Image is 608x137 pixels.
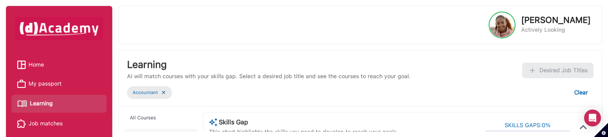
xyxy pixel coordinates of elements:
[15,17,103,40] img: dAcademy
[584,110,601,126] div: Open Intercom Messenger
[209,118,398,126] h3: Skills Gap
[17,79,101,89] a: My passport iconMy passport
[127,59,411,71] h3: Learning
[209,118,217,126] img: AI Course Suggestion
[528,66,537,75] img: add icon
[17,60,101,70] a: Home iconHome
[17,98,27,110] img: Learning icon
[490,13,514,37] img: Profile
[594,123,608,137] button: Set cookie preferences
[209,128,398,136] p: This chart highlights the skills you need to develop to reach your goals.
[17,98,101,110] a: Learning iconLearning
[521,26,591,34] p: Actively Looking
[569,85,594,100] button: Clear
[124,112,197,124] button: All Courses
[522,63,594,78] button: Add desired job titles
[30,98,53,109] span: Learning
[28,118,63,129] span: Job matches
[133,88,158,98] div: Accountant
[505,120,551,130] div: SKILLS GAPS: 0 %
[161,89,166,95] img: ...
[127,72,411,81] p: AI will match courses with your skills gap. Select a desired job title and see the courses to rea...
[17,118,101,129] a: Job matches iconJob matches
[28,79,62,89] span: My passport
[17,80,26,88] img: My passport icon
[17,119,26,128] img: Job matches icon
[539,66,588,75] span: Desired Job Titles
[521,16,591,24] p: [PERSON_NAME]
[576,120,590,134] img: icon
[28,60,44,70] span: Home
[17,61,26,69] img: Home icon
